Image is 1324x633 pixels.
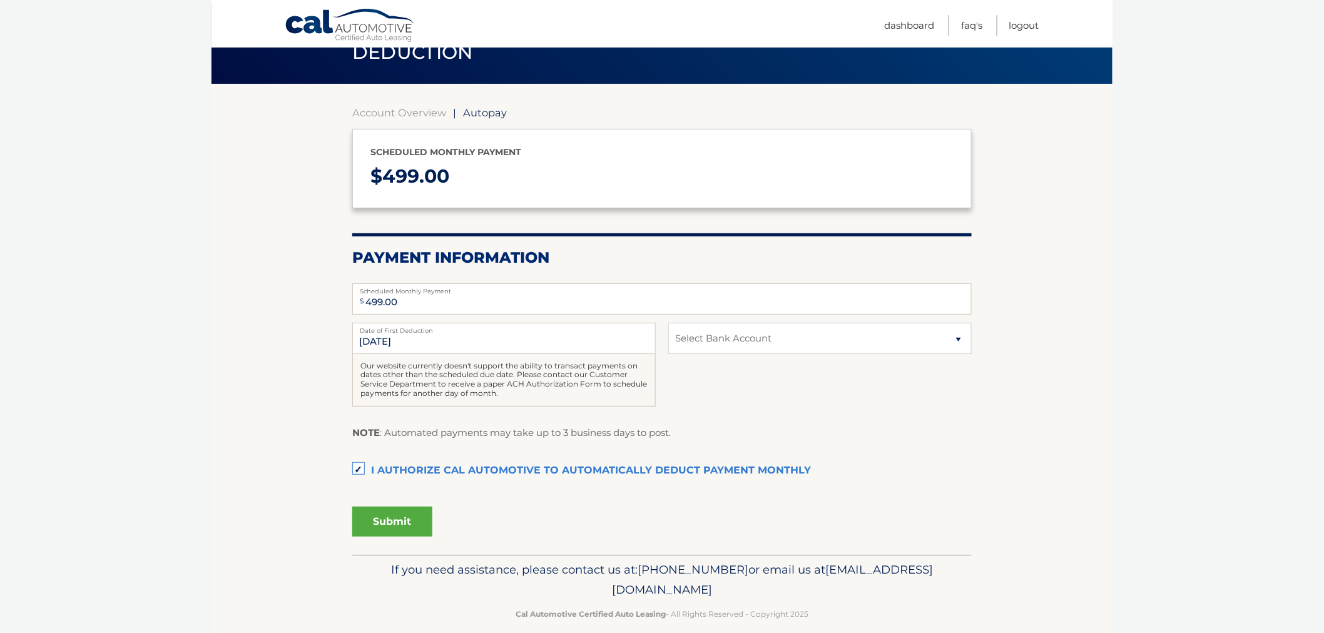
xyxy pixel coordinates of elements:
span: 499.00 [382,165,449,188]
span: | [453,106,456,119]
label: Scheduled Monthly Payment [352,283,972,293]
p: $ [370,160,954,193]
span: [EMAIL_ADDRESS][DOMAIN_NAME] [612,562,933,597]
a: FAQ's [961,15,982,36]
button: Submit [352,507,432,537]
input: Payment Amount [352,283,972,315]
label: I authorize cal automotive to automatically deduct payment monthly [352,458,972,484]
label: Date of First Deduction [352,323,656,333]
p: Scheduled monthly payment [370,144,954,160]
span: $ [356,287,368,315]
p: - All Rights Reserved - Copyright 2025 [360,607,964,620]
input: Payment Date [352,323,656,354]
strong: Cal Automotive Certified Auto Leasing [516,609,666,619]
strong: NOTE [352,427,380,438]
a: Cal Automotive [285,8,416,44]
div: Our website currently doesn't support the ability to transact payments on dates other than the sc... [352,354,656,407]
a: Logout [1009,15,1039,36]
span: [PHONE_NUMBER] [638,562,748,577]
h2: Payment Information [352,248,972,267]
a: Account Overview [352,106,446,119]
p: If you need assistance, please contact us at: or email us at [360,560,964,600]
p: : Automated payments may take up to 3 business days to post. [352,425,671,441]
a: Dashboard [884,15,934,36]
span: Autopay [463,106,507,119]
